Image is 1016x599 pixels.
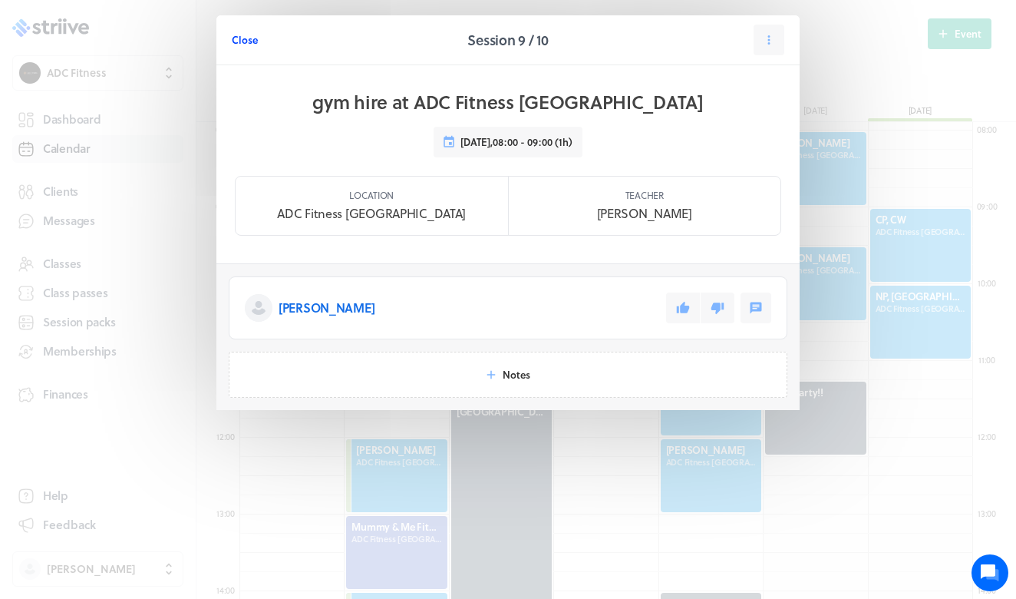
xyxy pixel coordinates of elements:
[349,189,394,201] p: Location
[24,179,283,210] button: New conversation
[232,25,258,55] button: Close
[277,204,466,223] p: ADC Fitness [GEOGRAPHIC_DATA]
[99,188,184,200] span: New conversation
[229,352,787,398] button: Notes
[45,264,274,295] input: Search articles
[21,239,286,257] p: Find an answer quickly
[312,90,704,114] h1: gym hire at ADC Fitness [GEOGRAPHIC_DATA]
[23,74,284,99] h1: Hi [PERSON_NAME]
[232,33,258,47] span: Close
[467,29,548,51] h2: Session 9 / 10
[503,368,530,382] span: Notes
[23,102,284,151] h2: We're here to help. Ask us anything!
[971,554,1008,591] iframe: gist-messenger-bubble-iframe
[279,299,374,317] p: [PERSON_NAME]
[625,189,664,201] p: Teacher
[597,204,692,223] p: [PERSON_NAME]
[434,127,582,157] button: [DATE],08:00 - 09:00 (1h)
